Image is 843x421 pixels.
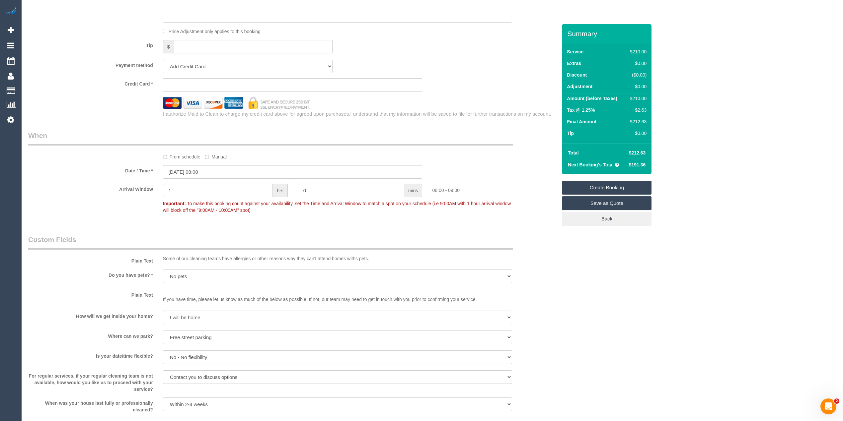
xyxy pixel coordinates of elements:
[23,270,158,278] label: Do you have pets? *
[567,48,583,55] label: Service
[427,184,562,194] div: 08:00 - 09:00
[568,150,578,155] strong: Total
[627,83,647,90] div: $0.00
[23,397,158,413] label: When was your house last fully or professionally cleaned?
[627,107,647,113] div: $2.63
[567,130,574,137] label: Tip
[567,72,587,78] label: Discount
[205,155,209,159] input: Manual
[23,331,158,339] label: Where can we park?
[567,118,596,125] label: Final Amount
[627,48,647,55] div: $210.00
[627,130,647,137] div: $0.00
[350,111,551,117] span: I understand that my information will be saved to file for further transactions on my account.
[627,60,647,67] div: $0.00
[627,72,647,78] div: ($0.00)
[567,95,617,102] label: Amount (before Taxes)
[627,95,647,102] div: $210.00
[23,184,158,193] label: Arrival Window
[23,255,158,264] label: Plain Text
[567,60,581,67] label: Extras
[163,201,186,206] strong: Important:
[163,255,512,262] p: Some of our cleaning teams have allergies or other reasons why they can't attend homes withs pets.
[629,162,646,167] span: $191.36
[567,30,648,37] h3: Summary
[158,110,562,117] div: I authorize Maid to Clean to charge my credit card above for agreed upon purchases.
[205,151,227,160] label: Manual
[629,150,646,155] span: $212.63
[273,184,287,197] span: hrs
[4,7,17,16] img: Automaid Logo
[28,235,513,250] legend: Custom Fields
[567,107,595,113] label: Tax @ 1.25%
[23,370,158,392] label: For regular services, if your regular cleaning team is not available, how would you like us to pr...
[23,60,158,69] label: Payment method
[23,165,158,174] label: Date / Time *
[568,162,614,167] strong: Next Booking's Total
[28,131,513,146] legend: When
[562,212,651,226] a: Back
[23,78,158,87] label: Credit Card *
[163,201,511,213] span: To make this booking count against your availability, set the Time and Arrival Window to match a ...
[820,398,836,414] iframe: Intercom live chat
[163,155,167,159] input: From schedule
[169,29,261,34] span: Price Adjustment only applies to this booking
[163,40,174,53] span: $
[834,398,839,404] span: 2
[627,118,647,125] div: $212.63
[404,184,422,197] span: mins
[23,289,158,298] label: Plain Text
[567,83,592,90] label: Adjustment
[169,82,417,88] iframe: Secure card payment input frame
[23,311,158,320] label: How will we get inside your home?
[562,196,651,210] a: Save as Quote
[163,151,200,160] label: From schedule
[562,181,651,195] a: Create Booking
[158,97,315,108] img: credit cards
[23,40,158,49] label: Tip
[23,350,158,359] label: Is your date/time flexible?
[163,289,512,303] p: If you have time, please let us know as much of the below as possible. If not, our team may need ...
[163,165,422,179] input: DD/MM/YYYY HH:MM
